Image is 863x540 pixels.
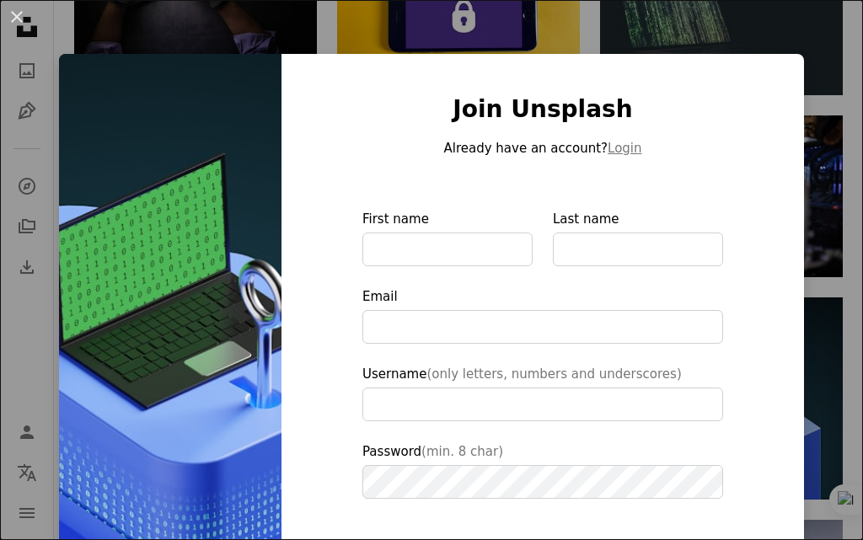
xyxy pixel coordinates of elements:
label: Last name [553,209,723,266]
label: First name [362,209,533,266]
input: First name [362,233,533,266]
input: Last name [553,233,723,266]
input: Password(min. 8 char) [362,465,723,499]
label: Email [362,286,723,344]
span: (only letters, numbers and underscores) [426,366,681,382]
label: Password [362,441,723,499]
h1: Join Unsplash [362,94,723,125]
input: Email [362,310,723,344]
label: Username [362,364,723,421]
span: (min. 8 char) [421,444,503,459]
button: Login [608,138,641,158]
input: Username(only letters, numbers and underscores) [362,388,723,421]
p: Already have an account? [362,138,723,158]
